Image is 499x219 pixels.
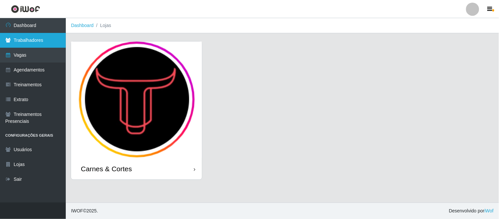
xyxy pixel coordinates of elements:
img: cardImg [71,41,202,158]
li: Lojas [94,22,111,29]
span: IWOF [71,208,83,213]
a: Carnes & Cortes [71,41,202,179]
span: © 2025 . [71,207,98,214]
div: Carnes & Cortes [81,165,132,173]
a: iWof [485,208,494,213]
img: CoreUI Logo [11,5,40,13]
nav: breadcrumb [66,18,499,33]
a: Dashboard [71,23,94,28]
span: Desenvolvido por [449,207,494,214]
